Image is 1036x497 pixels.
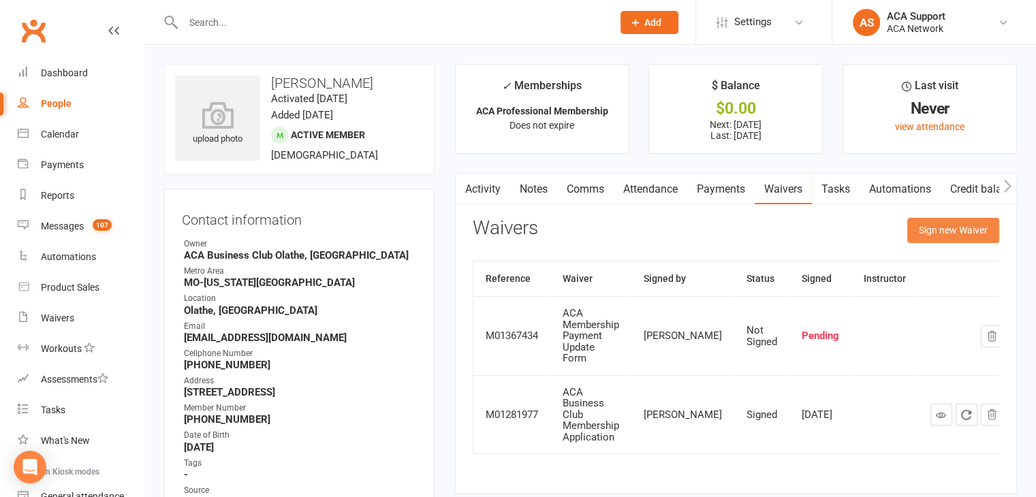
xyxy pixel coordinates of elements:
[812,174,860,205] a: Tasks
[41,190,74,201] div: Reports
[860,174,941,205] a: Automations
[563,387,619,443] div: ACA Business Club Membership Application
[18,58,144,89] a: Dashboard
[184,386,416,398] strong: [STREET_ADDRESS]
[510,174,557,205] a: Notes
[614,174,687,205] a: Attendance
[18,211,144,242] a: Messages 107
[271,109,333,121] time: Added [DATE]
[502,80,511,93] i: ✓
[175,76,423,91] h3: [PERSON_NAME]
[557,174,614,205] a: Comms
[41,312,74,323] div: Waivers
[18,303,144,334] a: Waivers
[563,308,619,364] div: ACA Membership Payment Update Form
[179,13,603,32] input: Search...
[14,451,46,483] div: Open Intercom Messenger
[41,98,72,109] div: People
[902,77,958,101] div: Last visit
[175,101,260,146] div: upload photo
[184,402,416,415] div: Member Number
[184,292,416,305] div: Location
[887,10,945,22] div: ACA Support
[184,441,416,453] strong: [DATE]
[184,304,416,317] strong: Olathe, [GEOGRAPHIC_DATA]
[734,261,789,296] th: Status
[687,174,755,205] a: Payments
[486,409,538,421] div: M01281977
[41,404,65,415] div: Tasks
[895,121,964,132] a: view attendance
[644,409,722,421] div: [PERSON_NAME]
[661,101,810,116] div: $0.00
[941,174,1029,205] a: Credit balance
[755,174,812,205] a: Waivers
[184,374,416,387] div: Address
[644,17,661,28] span: Add
[851,261,918,296] th: Instructor
[18,395,144,426] a: Tasks
[18,364,144,395] a: Assessments
[509,120,574,131] span: Does not expire
[473,218,538,239] h3: Waivers
[789,261,851,296] th: Signed
[184,320,416,333] div: Email
[747,409,777,421] div: Signed
[502,77,582,102] div: Memberships
[184,413,416,426] strong: [PHONE_NUMBER]
[41,282,99,293] div: Product Sales
[184,332,416,344] strong: [EMAIL_ADDRESS][DOMAIN_NAME]
[621,11,678,34] button: Add
[184,249,416,261] strong: ACA Business Club Olathe, [GEOGRAPHIC_DATA]
[93,219,112,231] span: 107
[456,174,510,205] a: Activity
[184,429,416,442] div: Date of Birth
[853,9,880,36] div: AS
[661,119,810,141] p: Next: [DATE] Last: [DATE]
[16,14,50,48] a: Clubworx
[271,149,378,161] span: [DEMOGRAPHIC_DATA]
[184,457,416,470] div: Tags
[550,261,631,296] th: Waiver
[184,238,416,251] div: Owner
[41,67,88,78] div: Dashboard
[18,119,144,150] a: Calendar
[291,129,365,140] span: Active member
[18,426,144,456] a: What's New
[41,435,90,446] div: What's New
[184,484,416,497] div: Source
[18,89,144,119] a: People
[18,334,144,364] a: Workouts
[887,22,945,35] div: ACA Network
[182,207,416,227] h3: Contact information
[184,468,416,481] strong: -
[41,129,79,140] div: Calendar
[486,330,538,342] div: M01367434
[271,93,347,105] time: Activated [DATE]
[631,261,734,296] th: Signed by
[802,409,839,421] div: [DATE]
[712,77,760,101] div: $ Balance
[41,374,108,385] div: Assessments
[41,221,84,231] div: Messages
[41,159,84,170] div: Payments
[476,106,608,116] strong: ACA Professional Membership
[907,218,999,242] button: Sign new Waiver
[41,251,96,262] div: Automations
[184,359,416,371] strong: [PHONE_NUMBER]
[802,330,839,342] div: Pending
[856,101,1004,116] div: Never
[747,325,777,347] div: Not Signed
[184,347,416,360] div: Cellphone Number
[18,242,144,272] a: Automations
[41,343,82,354] div: Workouts
[184,276,416,289] strong: MO-[US_STATE][GEOGRAPHIC_DATA]
[734,7,772,37] span: Settings
[644,330,722,342] div: [PERSON_NAME]
[473,261,550,296] th: Reference
[18,272,144,303] a: Product Sales
[18,150,144,180] a: Payments
[184,265,416,278] div: Metro Area
[18,180,144,211] a: Reports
